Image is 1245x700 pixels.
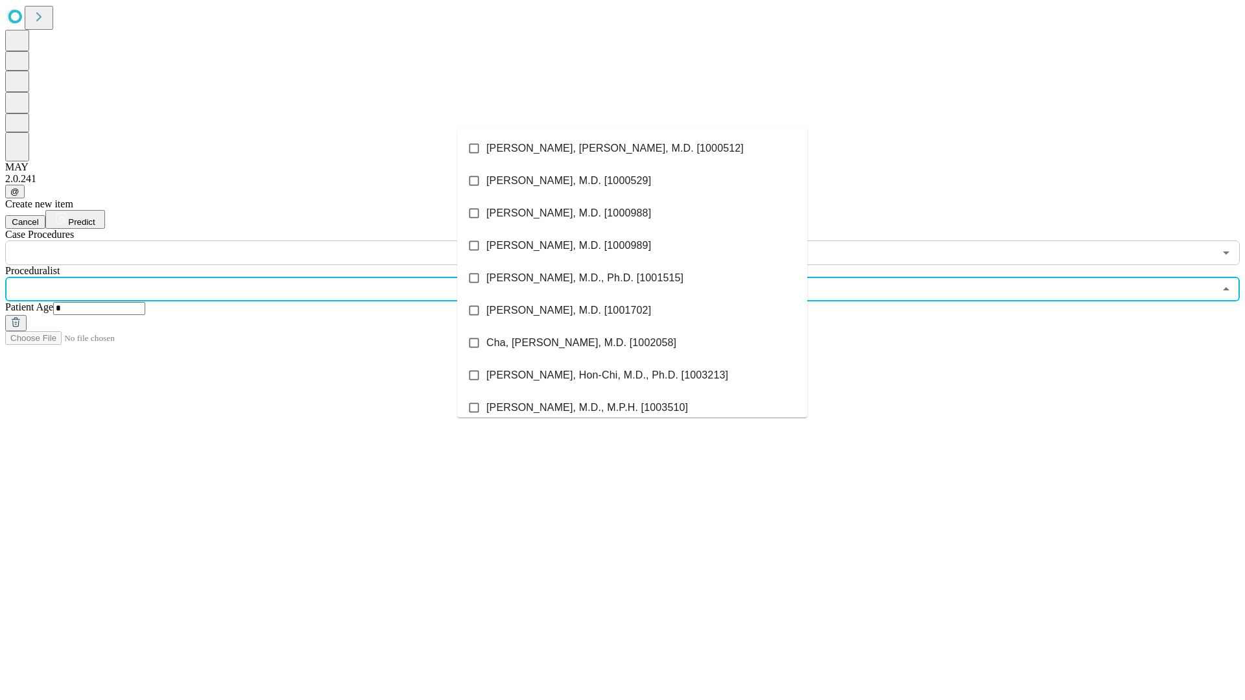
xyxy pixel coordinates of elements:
[5,198,73,209] span: Create new item
[5,173,1240,185] div: 2.0.241
[1217,244,1235,262] button: Open
[12,217,39,227] span: Cancel
[45,210,105,229] button: Predict
[10,187,19,196] span: @
[486,141,744,156] span: [PERSON_NAME], [PERSON_NAME], M.D. [1000512]
[5,265,60,276] span: Proceduralist
[68,217,95,227] span: Predict
[1217,280,1235,298] button: Close
[486,303,651,318] span: [PERSON_NAME], M.D. [1001702]
[486,238,651,253] span: [PERSON_NAME], M.D. [1000989]
[486,270,683,286] span: [PERSON_NAME], M.D., Ph.D. [1001515]
[5,161,1240,173] div: MAY
[486,367,728,383] span: [PERSON_NAME], Hon-Chi, M.D., Ph.D. [1003213]
[5,185,25,198] button: @
[486,173,651,189] span: [PERSON_NAME], M.D. [1000529]
[486,205,651,221] span: [PERSON_NAME], M.D. [1000988]
[5,301,53,312] span: Patient Age
[5,215,45,229] button: Cancel
[486,335,676,351] span: Cha, [PERSON_NAME], M.D. [1002058]
[5,229,74,240] span: Scheduled Procedure
[486,400,688,415] span: [PERSON_NAME], M.D., M.P.H. [1003510]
